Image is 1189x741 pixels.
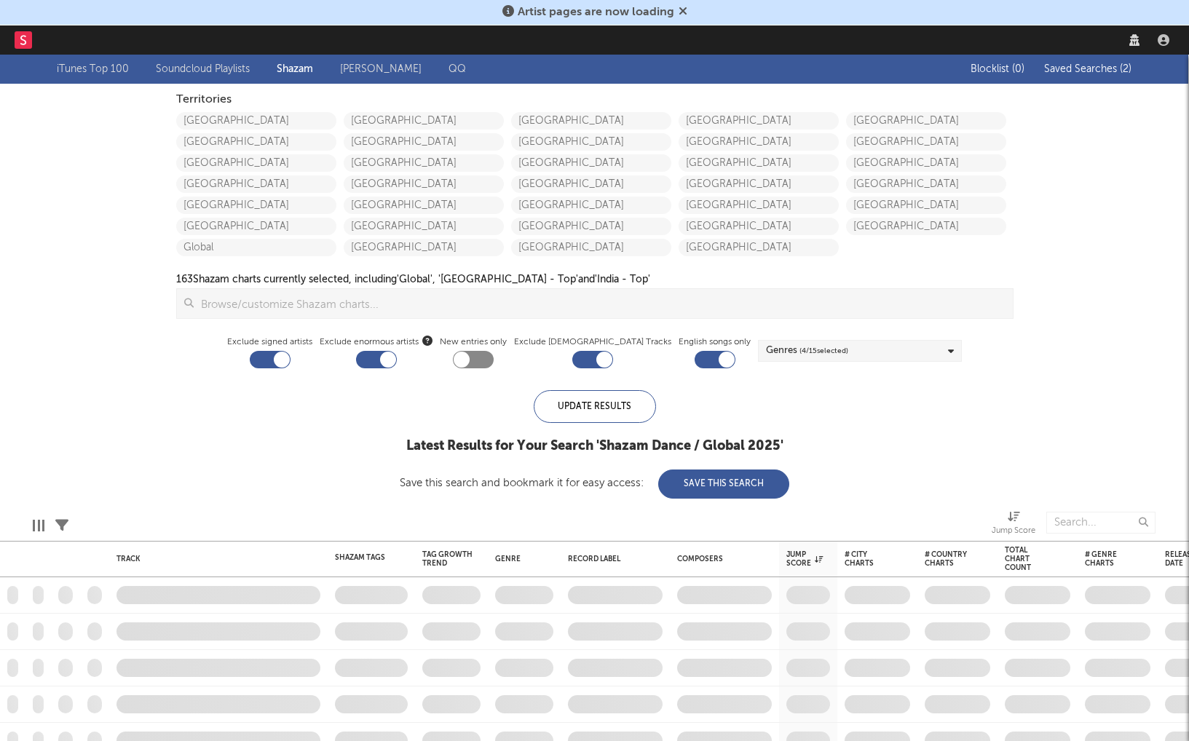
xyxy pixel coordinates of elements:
[194,289,1013,318] input: Browse/customize Shazam charts...
[176,154,336,172] a: [GEOGRAPHIC_DATA]
[335,553,386,562] div: Shazam Tags
[511,154,671,172] a: [GEOGRAPHIC_DATA]
[449,60,466,78] a: QQ
[344,197,504,214] a: [GEOGRAPHIC_DATA]
[55,504,68,547] div: Filters
[511,112,671,130] a: [GEOGRAPHIC_DATA]
[344,154,504,172] a: [GEOGRAPHIC_DATA]
[511,197,671,214] a: [GEOGRAPHIC_DATA]
[846,218,1006,235] a: [GEOGRAPHIC_DATA]
[846,197,1006,214] a: [GEOGRAPHIC_DATA]
[679,218,839,235] a: [GEOGRAPHIC_DATA]
[846,133,1006,151] a: [GEOGRAPHIC_DATA]
[400,437,789,455] div: Latest Results for Your Search ' Shazam Dance / Global 2025 '
[400,478,789,488] div: Save this search and bookmark it for easy access:
[320,333,432,351] span: Exclude enormous artists
[568,555,655,563] div: Record Label
[1012,64,1024,74] span: ( 0 )
[440,333,507,351] label: New entries only
[658,469,789,499] button: Save This Search
[514,333,671,351] label: Exclude [DEMOGRAPHIC_DATA] Tracks
[677,555,765,563] div: Composers
[679,197,839,214] a: [GEOGRAPHIC_DATA]
[1044,64,1131,74] span: Saved Searches
[679,239,839,256] a: [GEOGRAPHIC_DATA]
[534,390,656,423] div: Update Results
[679,112,839,130] a: [GEOGRAPHIC_DATA]
[344,133,504,151] a: [GEOGRAPHIC_DATA]
[1120,64,1131,74] span: ( 2 )
[176,112,336,130] a: [GEOGRAPHIC_DATA]
[176,271,650,288] div: 163 Shazam charts currently selected, including 'Global', '[GEOGRAPHIC_DATA] - Top' and 'India - ...
[992,523,1035,540] div: Jump Score
[176,133,336,151] a: [GEOGRAPHIC_DATA]
[1040,63,1131,75] button: Saved Searches (2)
[846,112,1006,130] a: [GEOGRAPHIC_DATA]
[176,197,336,214] a: [GEOGRAPHIC_DATA]
[679,133,839,151] a: [GEOGRAPHIC_DATA]
[679,333,751,351] label: English songs only
[176,175,336,193] a: [GEOGRAPHIC_DATA]
[344,218,504,235] a: [GEOGRAPHIC_DATA]
[176,218,336,235] a: [GEOGRAPHIC_DATA]
[422,550,473,568] div: Tag Growth Trend
[511,175,671,193] a: [GEOGRAPHIC_DATA]
[1046,512,1156,534] input: Search...
[1005,546,1048,572] div: Total Chart Count
[679,7,687,18] span: Dismiss
[1085,550,1129,568] div: # Genre Charts
[344,112,504,130] a: [GEOGRAPHIC_DATA]
[845,550,888,568] div: # City Charts
[422,333,432,347] button: Exclude enormous artists
[176,239,336,256] a: Global
[971,64,1024,74] span: Blocklist
[156,60,250,78] a: Soundcloud Playlists
[176,91,1014,108] div: Territories
[679,154,839,172] a: [GEOGRAPHIC_DATA]
[679,175,839,193] a: [GEOGRAPHIC_DATA]
[799,342,848,360] span: ( 4 / 15 selected)
[344,175,504,193] a: [GEOGRAPHIC_DATA]
[992,504,1035,547] div: Jump Score
[344,239,504,256] a: [GEOGRAPHIC_DATA]
[57,60,129,78] a: iTunes Top 100
[33,504,44,547] div: Edit Columns
[340,60,422,78] a: [PERSON_NAME]
[227,333,312,351] label: Exclude signed artists
[116,555,313,563] div: Track
[511,218,671,235] a: [GEOGRAPHIC_DATA]
[766,342,848,360] div: Genres
[511,239,671,256] a: [GEOGRAPHIC_DATA]
[518,7,674,18] span: Artist pages are now loading
[846,175,1006,193] a: [GEOGRAPHIC_DATA]
[846,154,1006,172] a: [GEOGRAPHIC_DATA]
[925,550,968,568] div: # Country Charts
[495,555,546,563] div: Genre
[511,133,671,151] a: [GEOGRAPHIC_DATA]
[786,550,823,568] div: Jump Score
